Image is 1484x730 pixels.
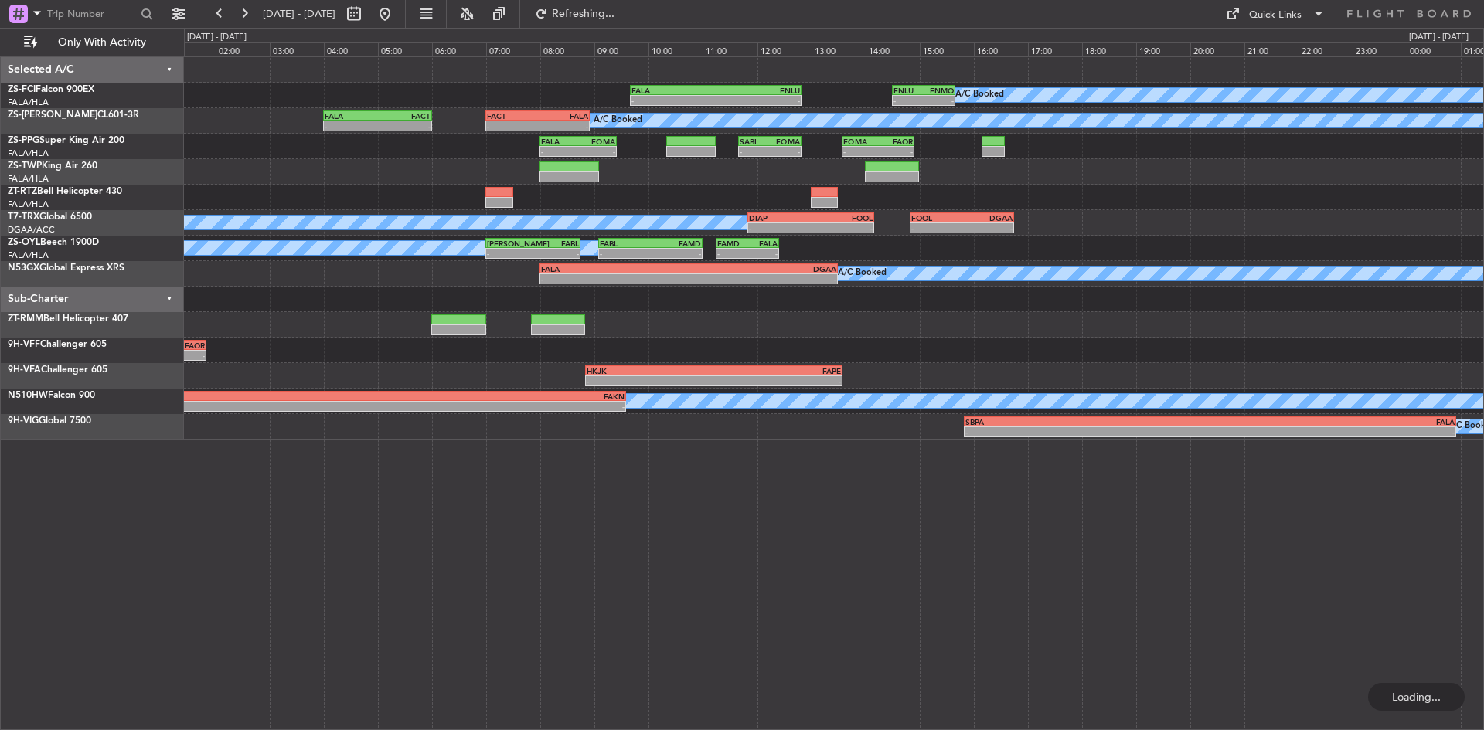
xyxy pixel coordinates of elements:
div: FALA [538,111,588,121]
span: Refreshing... [551,8,616,19]
a: 9H-VFAChallenger 605 [8,365,107,375]
div: 12:00 [757,42,812,56]
a: N510HWFalcon 900 [8,391,95,400]
button: Only With Activity [17,30,168,55]
a: T7-TRXGlobal 6500 [8,212,92,222]
a: ZS-TWPKing Air 260 [8,161,97,171]
div: FALA [541,137,578,146]
a: FALA/HLA [8,97,49,108]
div: - [962,223,1012,233]
div: FAMD [717,239,747,248]
div: FABL [600,239,650,248]
div: SBGL [45,392,335,401]
div: 02:00 [216,42,270,56]
div: FQMA [578,137,615,146]
div: 20:00 [1190,42,1244,56]
div: 09:00 [594,42,648,56]
div: DIAP [749,213,811,222]
div: 22:00 [1298,42,1353,56]
div: 15:00 [920,42,974,56]
a: N53GXGlobal Express XRS [8,263,124,273]
span: ZT-RTZ [8,187,37,196]
a: 9H-VFFChallenger 605 [8,340,107,349]
span: 9H-VFA [8,365,41,375]
a: DGAA/ACC [8,224,55,236]
div: 04:00 [324,42,378,56]
div: FAPE [713,366,841,375]
div: - [578,147,615,156]
input: Trip Number [47,2,136,25]
div: 18:00 [1082,42,1136,56]
div: FQMA [770,137,800,146]
button: Refreshing... [528,2,621,26]
div: FOOL [911,213,962,222]
div: - [965,427,1210,436]
div: - [717,249,747,258]
div: - [487,121,537,131]
div: FAOR [878,137,913,146]
div: - [487,249,533,258]
div: - [911,223,962,233]
div: FACT [377,111,430,121]
div: - [749,223,811,233]
span: ZS-PPG [8,136,39,145]
a: FALA/HLA [8,199,49,210]
div: 23:00 [1353,42,1407,56]
div: - [325,121,377,131]
div: 17:00 [1028,42,1082,56]
div: A/C Booked [955,83,1004,107]
div: - [541,274,689,284]
div: FABL [533,239,580,248]
div: DGAA [962,213,1012,222]
div: - [924,96,954,105]
div: 16:00 [974,42,1028,56]
div: 19:00 [1136,42,1190,56]
div: [PERSON_NAME] [487,239,533,248]
div: - [878,147,913,156]
div: 00:00 [1407,42,1461,56]
div: - [1210,427,1455,436]
div: 03:00 [270,42,324,56]
span: N53GX [8,263,39,273]
div: - [716,96,800,105]
div: - [587,376,714,385]
span: 9H-VIG [8,416,39,426]
a: FALA/HLA [8,148,49,159]
div: FNLU [893,86,924,95]
a: ZS-PPGSuper King Air 200 [8,136,124,145]
div: FALA [1210,417,1455,426]
a: ZS-OYLBeech 1900D [8,238,99,247]
span: N510HW [8,391,48,400]
a: ZT-RMMBell Helicopter 407 [8,314,128,324]
div: 01:00 [162,42,216,56]
span: ZT-RMM [8,314,43,324]
div: FOOL [811,213,873,222]
div: - [541,147,578,156]
span: Only With Activity [40,37,163,48]
a: ZS-FCIFalcon 900EX [8,85,94,94]
div: 13:00 [812,42,866,56]
div: - [651,249,701,258]
div: DGAA [689,264,836,273]
div: HKJK [587,366,714,375]
span: ZS-[PERSON_NAME] [8,110,97,120]
div: Loading... [1368,683,1465,711]
div: - [770,147,800,156]
div: 08:00 [540,42,594,56]
div: FAOR [3,341,205,350]
div: - [533,249,580,258]
button: Quick Links [1218,2,1333,26]
div: FNMO [924,86,954,95]
div: 06:00 [432,42,486,56]
span: ZS-TWP [8,161,42,171]
a: FALA/HLA [8,250,49,261]
div: 10:00 [648,42,703,56]
div: A/C Booked [838,262,887,285]
div: FAKN [335,392,625,401]
div: [DATE] - [DATE] [187,31,247,44]
span: [DATE] - [DATE] [263,7,335,21]
div: [DATE] - [DATE] [1409,31,1469,44]
span: ZS-OYL [8,238,40,247]
div: - [713,376,841,385]
div: FALA [325,111,377,121]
